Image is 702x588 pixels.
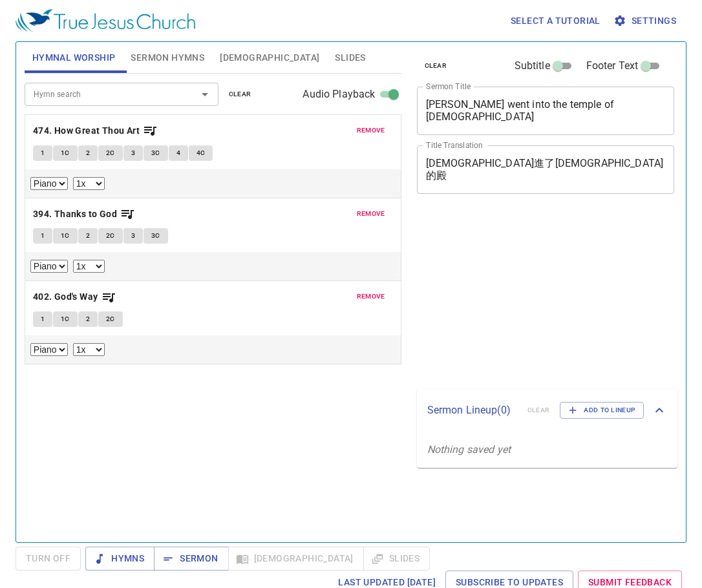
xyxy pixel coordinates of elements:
[106,313,115,325] span: 2C
[30,177,68,190] select: Select Track
[511,13,601,29] span: Select a tutorial
[33,311,52,327] button: 1
[61,230,70,242] span: 1C
[86,230,90,242] span: 2
[123,145,143,161] button: 3
[515,58,550,74] span: Subtitle
[220,50,319,66] span: [DEMOGRAPHIC_DATA]
[151,230,160,242] span: 3C
[349,289,393,304] button: remove
[189,145,213,161] button: 4C
[30,260,68,273] select: Select Track
[78,228,98,244] button: 2
[196,85,214,103] button: Open
[41,230,45,242] span: 1
[229,89,251,100] span: clear
[98,145,123,161] button: 2C
[357,291,385,302] span: remove
[41,313,45,325] span: 1
[164,551,218,567] span: Sermon
[417,58,455,74] button: clear
[560,402,644,419] button: Add to Lineup
[86,313,90,325] span: 2
[357,208,385,220] span: remove
[427,403,517,418] p: Sermon Lineup ( 0 )
[86,147,90,159] span: 2
[144,228,168,244] button: 3C
[41,147,45,159] span: 1
[303,87,375,102] span: Audio Playback
[53,311,78,327] button: 1C
[123,228,143,244] button: 3
[78,311,98,327] button: 2
[417,389,678,432] div: Sermon Lineup(0)clearAdd to Lineup
[221,87,259,102] button: clear
[616,13,676,29] span: Settings
[505,9,606,33] button: Select a tutorial
[33,123,158,139] button: 474. How Great Thou Art
[176,147,180,159] span: 4
[131,50,204,66] span: Sermon Hymns
[427,443,511,456] i: Nothing saved yet
[568,404,635,416] span: Add to Lineup
[98,311,123,327] button: 2C
[85,547,154,571] button: Hymns
[349,123,393,138] button: remove
[197,147,206,159] span: 4C
[73,177,105,190] select: Playback Rate
[33,206,136,222] button: 394. Thanks to God
[335,50,365,66] span: Slides
[33,145,52,161] button: 1
[426,98,666,123] textarea: [PERSON_NAME] went into the temple of [DEMOGRAPHIC_DATA]
[61,313,70,325] span: 1C
[106,230,115,242] span: 2C
[154,547,228,571] button: Sermon
[131,147,135,159] span: 3
[33,228,52,244] button: 1
[33,289,98,305] b: 402. God's Way
[412,207,624,384] iframe: from-child
[33,123,140,139] b: 474. How Great Thou Art
[131,230,135,242] span: 3
[426,157,666,182] textarea: [DEMOGRAPHIC_DATA]進了[DEMOGRAPHIC_DATA]的殿
[611,9,681,33] button: Settings
[73,343,105,356] select: Playback Rate
[30,343,68,356] select: Select Track
[151,147,160,159] span: 3C
[78,145,98,161] button: 2
[73,260,105,273] select: Playback Rate
[144,145,168,161] button: 3C
[61,147,70,159] span: 1C
[33,289,116,305] button: 402. God's Way
[16,9,195,32] img: True Jesus Church
[98,228,123,244] button: 2C
[53,228,78,244] button: 1C
[357,125,385,136] span: remove
[425,60,447,72] span: clear
[169,145,188,161] button: 4
[33,206,117,222] b: 394. Thanks to God
[586,58,639,74] span: Footer Text
[96,551,144,567] span: Hymns
[349,206,393,222] button: remove
[53,145,78,161] button: 1C
[106,147,115,159] span: 2C
[32,50,116,66] span: Hymnal Worship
